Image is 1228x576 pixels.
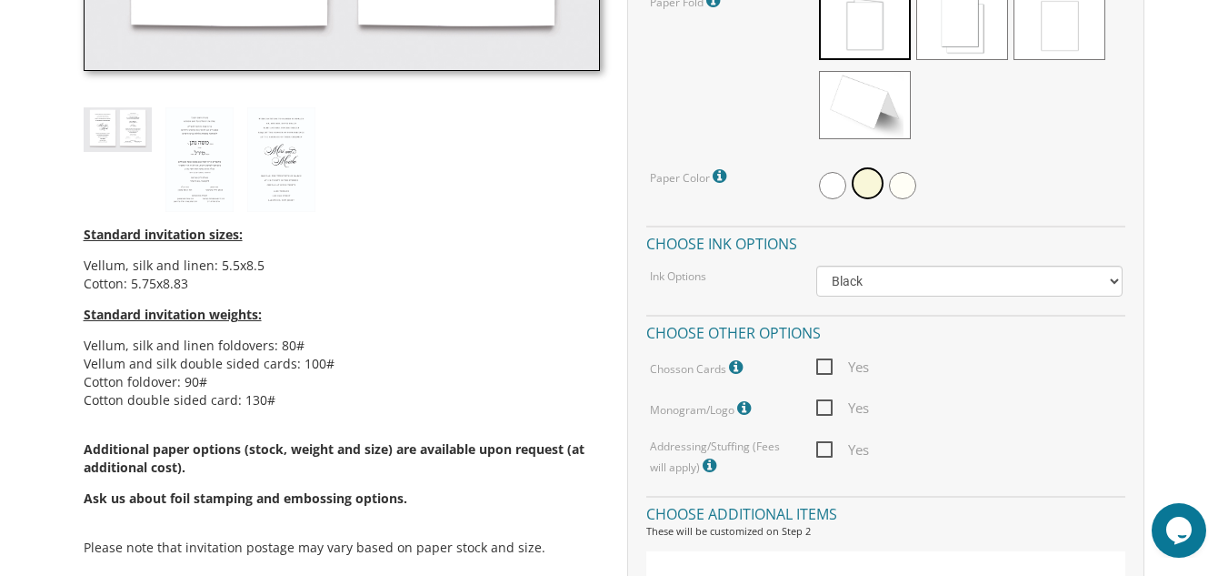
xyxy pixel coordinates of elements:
span: Yes [816,397,869,419]
h4: Choose other options [646,315,1125,347]
span: Yes [816,439,869,461]
li: Cotton foldover: 90# [84,373,601,391]
span: Ask us about foil stamping and embossing options. [84,490,407,507]
span: Standard invitation sizes: [84,226,243,243]
label: Chosson Cards [650,356,747,379]
img: style1_heb.jpg [165,107,234,213]
li: Cotton: 5.75x8.83 [84,275,601,293]
h4: Choose additional items [646,496,1125,528]
span: Standard invitation weights: [84,306,262,323]
li: Vellum, silk and linen foldovers: 80# [84,337,601,355]
iframe: chat widget [1152,503,1210,558]
label: Paper Color [650,165,731,188]
img: style1_thumb2.jpg [84,107,152,152]
h4: Choose ink options [646,226,1125,258]
span: Additional paper options (stock, weight and size) are available upon request (at additional cost). [84,440,601,508]
img: style1_eng.jpg [247,107,315,213]
label: Monogram/Logo [650,397,755,420]
li: Cotton double sided card: 130# [84,391,601,409]
span: Yes [816,356,869,379]
label: Addressing/Stuffing (Fees will apply) [650,439,789,478]
li: Vellum, silk and linen: 5.5x8.5 [84,257,601,275]
div: These will be customized on Step 2 [646,524,1125,539]
li: Vellum and silk double sided cards: 100# [84,355,601,373]
label: Ink Options [650,268,706,284]
div: Please note that invitation postage may vary based on paper stock and size. [84,212,601,575]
